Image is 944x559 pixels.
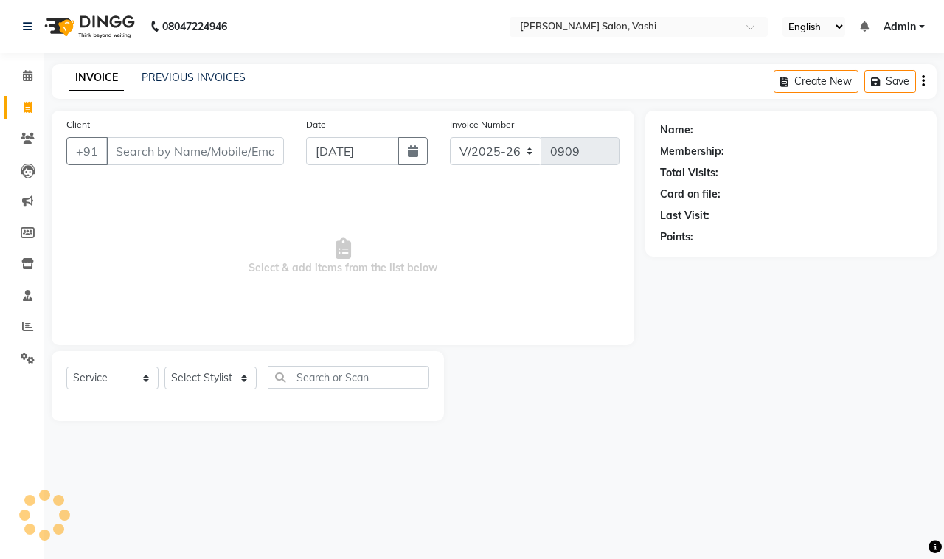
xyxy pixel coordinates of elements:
[162,6,227,47] b: 08047224946
[66,118,90,131] label: Client
[66,183,619,330] span: Select & add items from the list below
[864,70,916,93] button: Save
[306,118,326,131] label: Date
[268,366,429,389] input: Search or Scan
[774,70,858,93] button: Create New
[660,208,709,223] div: Last Visit:
[660,187,721,202] div: Card on file:
[660,122,693,138] div: Name:
[450,118,514,131] label: Invoice Number
[142,71,246,84] a: PREVIOUS INVOICES
[884,19,916,35] span: Admin
[660,229,693,245] div: Points:
[660,165,718,181] div: Total Visits:
[66,137,108,165] button: +91
[106,137,284,165] input: Search by Name/Mobile/Email/Code
[660,144,724,159] div: Membership:
[69,65,124,91] a: INVOICE
[38,6,139,47] img: logo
